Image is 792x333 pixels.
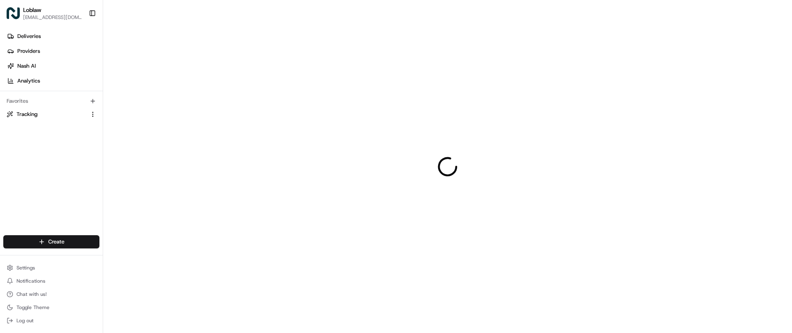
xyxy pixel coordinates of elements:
[3,288,99,300] button: Chat with us!
[3,275,99,287] button: Notifications
[16,291,47,298] span: Chat with us!
[3,30,103,43] a: Deliveries
[3,59,103,73] a: Nash AI
[3,94,99,108] div: Favorites
[16,278,45,284] span: Notifications
[3,108,99,121] button: Tracking
[16,111,38,118] span: Tracking
[48,238,64,246] span: Create
[3,235,99,248] button: Create
[16,317,33,324] span: Log out
[17,33,41,40] span: Deliveries
[7,111,86,118] a: Tracking
[3,74,103,87] a: Analytics
[23,6,41,14] button: Loblaw
[17,77,40,85] span: Analytics
[3,262,99,274] button: Settings
[16,304,49,311] span: Toggle Theme
[16,265,35,271] span: Settings
[3,45,103,58] a: Providers
[7,7,20,20] img: Loblaw
[23,14,82,21] button: [EMAIL_ADDRESS][DOMAIN_NAME]
[3,302,99,313] button: Toggle Theme
[3,315,99,326] button: Log out
[3,3,85,23] button: LoblawLoblaw[EMAIL_ADDRESS][DOMAIN_NAME]
[17,47,40,55] span: Providers
[17,62,36,70] span: Nash AI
